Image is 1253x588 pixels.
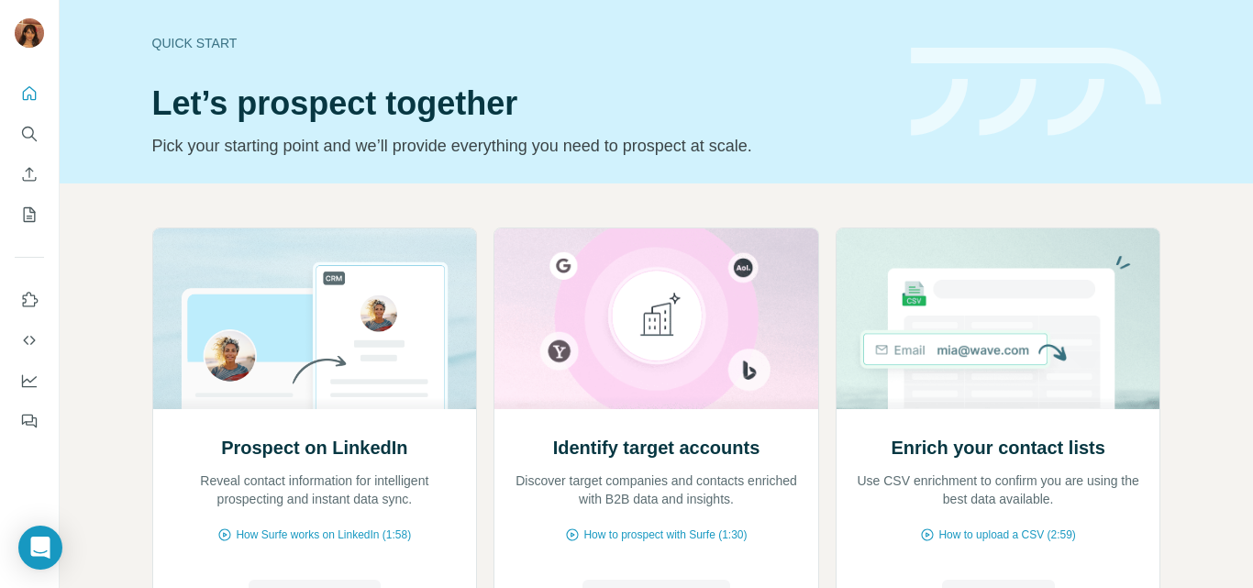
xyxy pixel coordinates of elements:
h2: Prospect on LinkedIn [221,435,407,460]
span: How Surfe works on LinkedIn (1:58) [236,527,411,543]
img: Identify target accounts [493,228,819,409]
span: How to upload a CSV (2:59) [938,527,1075,543]
button: Enrich CSV [15,158,44,191]
button: My lists [15,198,44,231]
h2: Identify target accounts [553,435,760,460]
button: Feedback [15,405,44,438]
span: How to prospect with Surfe (1:30) [583,527,747,543]
p: Reveal contact information for intelligent prospecting and instant data sync. [172,472,459,508]
img: Prospect on LinkedIn [152,228,478,409]
p: Discover target companies and contacts enriched with B2B data and insights. [513,472,800,508]
button: Quick start [15,77,44,110]
div: Open Intercom Messenger [18,526,62,570]
h1: Let’s prospect together [152,85,889,122]
img: banner [911,48,1161,137]
button: Search [15,117,44,150]
div: Quick start [152,34,889,52]
img: Avatar [15,18,44,48]
button: Use Surfe on LinkedIn [15,283,44,316]
p: Pick your starting point and we’ll provide everything you need to prospect at scale. [152,133,889,159]
p: Use CSV enrichment to confirm you are using the best data available. [855,472,1142,508]
button: Dashboard [15,364,44,397]
button: Use Surfe API [15,324,44,357]
img: Enrich your contact lists [836,228,1161,409]
h2: Enrich your contact lists [891,435,1104,460]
